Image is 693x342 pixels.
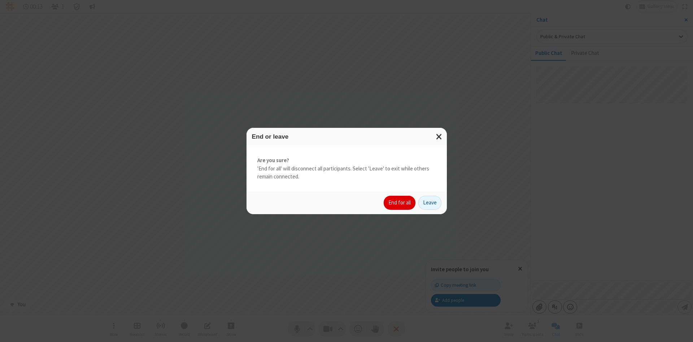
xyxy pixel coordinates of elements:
[247,146,447,192] div: 'End for all' will disconnect all participants. Select 'Leave' to exit while others remain connec...
[384,196,415,210] button: End for all
[432,128,447,146] button: Close modal
[257,156,436,165] strong: Are you sure?
[418,196,441,210] button: Leave
[252,133,441,140] h3: End or leave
